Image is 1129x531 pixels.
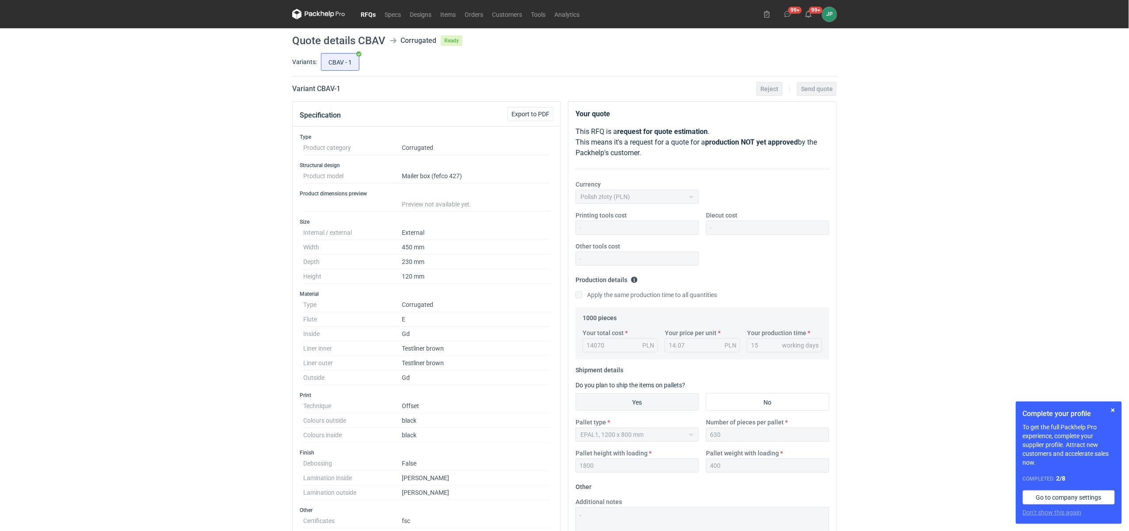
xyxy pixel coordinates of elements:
span: Send quote [801,86,833,92]
label: Printing tools cost [576,211,627,220]
label: Do you plan to ship the items on pallets? [576,382,685,389]
a: Analytics [550,9,584,19]
strong: request for quote estimation [617,127,708,136]
label: Your production time [747,329,806,337]
label: CBAV - 1 [321,53,359,71]
strong: 2 / 8 [1057,475,1066,482]
div: Completed: [1023,474,1115,483]
label: Pallet height with loading [576,449,648,458]
h3: Finish [300,449,553,456]
label: Pallet weight with loading [706,449,779,458]
h3: Structural design [300,162,553,169]
h3: Print [300,392,553,399]
button: Export to PDF [507,107,553,121]
a: RFQs [356,9,380,19]
dd: black [402,413,550,428]
p: This RFQ is a . This means it's a request for a quote for a by the Packhelp's customer. [576,126,829,158]
h3: Other [300,507,553,514]
a: Tools [526,9,550,19]
div: PLN [642,341,654,350]
button: 99+ [781,7,795,21]
a: Orders [460,9,488,19]
dt: Liner outer [303,356,402,371]
h3: Product dimensions preview [300,190,553,197]
h1: Quote details CBAV [292,35,385,46]
dd: External [402,225,550,240]
a: Items [436,9,460,19]
button: Reject [756,82,782,96]
label: Other tools cost [576,242,620,251]
h2: Variant CBAV - 1 [292,84,340,94]
dt: Type [303,298,402,312]
span: Preview not available yet. [402,201,471,208]
span: Ready [441,35,462,46]
label: Variants: [292,57,317,66]
a: Specs [380,9,405,19]
button: Specification [300,105,341,126]
dd: Mailer box (fefco 427) [402,169,550,183]
label: Additional notes [576,497,622,506]
span: Export to PDF [511,111,549,117]
dt: Lamination outside [303,485,402,500]
button: Send quote [797,82,837,96]
dt: Colours inside [303,428,402,443]
dd: Corrugated [402,298,550,312]
a: Go to company settings [1023,490,1115,504]
dt: Colours outside [303,413,402,428]
h3: Material [300,290,553,298]
label: Apply the same production time to all quantities [576,290,717,299]
label: Currency [576,180,601,189]
h3: Size [300,218,553,225]
dd: fsc [402,514,550,528]
dd: Testliner brown [402,341,550,356]
svg: Packhelp Pro [292,9,345,19]
legend: 1000 pieces [583,311,617,321]
dt: Liner inner [303,341,402,356]
label: Pallet type [576,418,606,427]
dt: Product category [303,141,402,155]
dt: Certificates [303,514,402,528]
button: 99+ [801,7,816,21]
a: Designs [405,9,436,19]
label: Your total cost [583,329,624,337]
dd: False [402,456,550,471]
strong: Your quote [576,110,610,118]
dt: Depth [303,255,402,269]
dt: Lamination inside [303,471,402,485]
dd: black [402,428,550,443]
div: PLN [725,341,736,350]
label: Diecut cost [706,211,737,220]
dd: Testliner brown [402,356,550,371]
label: Your price per unit [665,329,717,337]
div: Corrugated [400,35,436,46]
button: JP [822,7,837,22]
dt: Outside [303,371,402,385]
dt: Technique [303,399,402,413]
dd: [PERSON_NAME] [402,471,550,485]
h1: Complete your profile [1023,409,1115,419]
strong: production NOT yet approved [705,138,798,146]
dd: 120 mm [402,269,550,284]
dt: Product model [303,169,402,183]
dd: 230 mm [402,255,550,269]
span: Reject [760,86,778,92]
button: Skip for now [1108,405,1118,416]
p: To get the full Packhelp Pro experience, complete your supplier profile. Attract new customers an... [1023,423,1115,467]
dt: Inside [303,327,402,341]
legend: Production details [576,273,638,283]
a: Customers [488,9,526,19]
button: Don’t show this again [1023,508,1082,517]
dd: Corrugated [402,141,550,155]
legend: Other [576,480,591,490]
dd: 450 mm [402,240,550,255]
dt: Width [303,240,402,255]
div: Justyna Powała [822,7,837,22]
dd: Gd [402,371,550,385]
dt: Debossing [303,456,402,471]
legend: Shipment details [576,363,623,374]
dd: Gd [402,327,550,341]
dt: Height [303,269,402,284]
dt: Internal / external [303,225,402,240]
div: working days [782,341,819,350]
